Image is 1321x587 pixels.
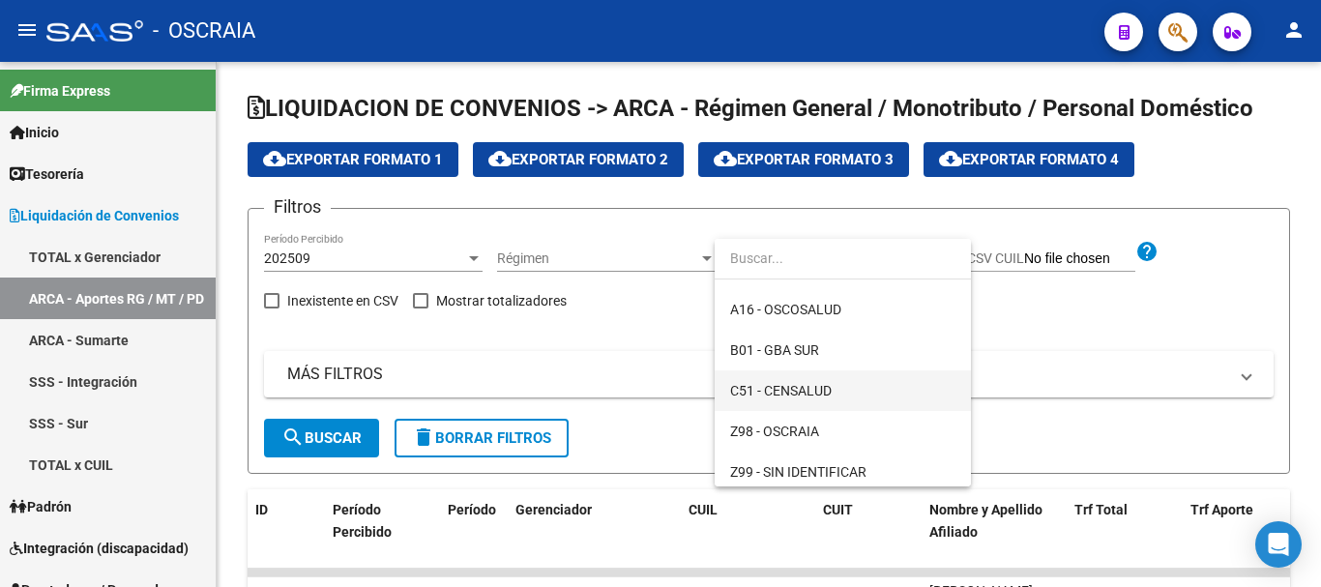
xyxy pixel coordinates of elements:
[730,424,819,439] span: Z98 - OSCRAIA
[730,342,819,358] span: B01 - GBA SUR
[730,302,841,317] span: A16 - OSCOSALUD
[730,464,866,480] span: Z99 - SIN IDENTIFICAR
[1255,521,1302,568] div: Open Intercom Messenger
[730,383,832,398] span: C51 - CENSALUD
